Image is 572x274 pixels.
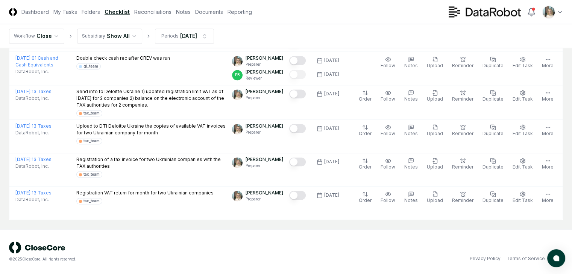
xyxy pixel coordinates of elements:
button: Follow [379,190,397,205]
span: Notes [404,63,418,68]
span: Notes [404,164,418,170]
div: [DATE] [324,90,339,97]
button: Edit Task [511,156,534,172]
span: DataRobot, Inc. [15,68,49,75]
span: Order [359,131,372,136]
button: Mark complete [289,70,306,79]
button: More [540,190,555,205]
button: Upload [425,55,445,71]
a: [DATE]:13 Taxes [15,89,52,94]
button: Order [357,88,373,104]
button: Notes [403,156,419,172]
button: Reminder [451,190,475,205]
button: More [540,88,555,104]
button: Notes [403,123,419,139]
img: logo [9,241,65,253]
span: Notes [404,96,418,102]
button: Order [357,190,373,205]
button: More [540,123,555,139]
a: Folders [82,8,100,16]
div: [DATE] [324,71,339,78]
img: ACg8ocKh93A2PVxV7CaGalYBgc3fGwopTyyIAwAiiQ5buQbeS2iRnTQ=s96-c [232,124,243,134]
button: Notes [403,88,419,104]
a: Documents [195,8,223,16]
img: ACg8ocKh93A2PVxV7CaGalYBgc3fGwopTyyIAwAiiQ5buQbeS2iRnTQ=s96-c [232,56,243,66]
span: Order [359,96,372,102]
button: Order [357,156,373,172]
button: Follow [379,88,397,104]
span: [DATE] : [15,123,32,129]
a: Notes [176,8,191,16]
span: DataRobot, Inc. [15,163,49,170]
button: Duplicate [481,88,505,104]
a: [DATE]:13 Taxes [15,123,52,129]
button: Order [357,123,373,139]
a: [DATE]:13 Taxes [15,157,52,162]
span: Order [359,197,372,203]
span: Duplicate [482,96,504,102]
span: Duplicate [482,164,504,170]
button: Edit Task [511,123,534,139]
button: Duplicate [481,190,505,205]
div: © 2025 CloseCore. All rights reserved. [9,256,286,262]
button: Duplicate [481,123,505,139]
span: DataRobot, Inc. [15,95,49,102]
p: [PERSON_NAME] [246,69,283,75]
span: Follow [381,131,395,136]
button: Reminder [451,156,475,172]
div: gl_team [83,63,98,69]
span: Notes [404,131,418,136]
button: Edit Task [511,190,534,205]
button: More [540,156,555,172]
button: Mark complete [289,157,306,166]
button: Periods[DATE] [155,29,214,44]
span: Reminder [452,63,473,68]
div: [DATE] [324,125,339,132]
div: tax_team [83,138,100,144]
img: ACg8ocKh93A2PVxV7CaGalYBgc3fGwopTyyIAwAiiQ5buQbeS2iRnTQ=s96-c [232,89,243,100]
span: [DATE] : [15,157,32,162]
a: Terms of Service [507,255,545,262]
nav: breadcrumb [9,29,214,44]
div: [DATE] [324,158,339,165]
button: Duplicate [481,55,505,71]
div: [DATE] [324,192,339,199]
span: DataRobot, Inc. [15,196,49,203]
span: Edit Task [513,131,533,136]
button: Upload [425,88,445,104]
span: [DATE] : [15,190,32,196]
img: Logo [9,8,17,16]
p: [PERSON_NAME] [246,55,283,62]
span: [DATE] : [15,89,32,94]
p: Preparer [246,163,283,169]
span: Order [359,164,372,170]
button: Edit Task [511,88,534,104]
div: [DATE] [324,57,339,64]
p: Send info to Deloitte Ukraine 1) updated registration limit VAT as of [DATE] for 2 companies 2) b... [76,88,226,108]
div: tax_team [83,110,100,116]
button: Reminder [451,55,475,71]
div: [DATE] [180,32,197,40]
span: Notes [404,197,418,203]
p: Preparer [246,95,283,101]
span: Reminder [452,96,473,102]
span: Reminder [452,131,473,136]
p: Registration VAT return for month for two Ukrainian companies [76,190,214,196]
span: Duplicate [482,63,504,68]
p: Preparer [246,129,283,135]
span: Reminder [452,164,473,170]
p: Preparer [246,196,283,202]
button: Edit Task [511,55,534,71]
a: Reconciliations [134,8,171,16]
button: Reminder [451,88,475,104]
span: Edit Task [513,63,533,68]
p: [PERSON_NAME] [246,156,283,163]
div: tax_team [83,172,100,177]
a: [DATE]:13 Taxes [15,190,52,196]
button: Mark complete [289,191,306,200]
span: Follow [381,164,395,170]
p: Preparer [246,62,283,67]
span: Duplicate [482,131,504,136]
span: Upload [427,63,443,68]
span: Follow [381,63,395,68]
